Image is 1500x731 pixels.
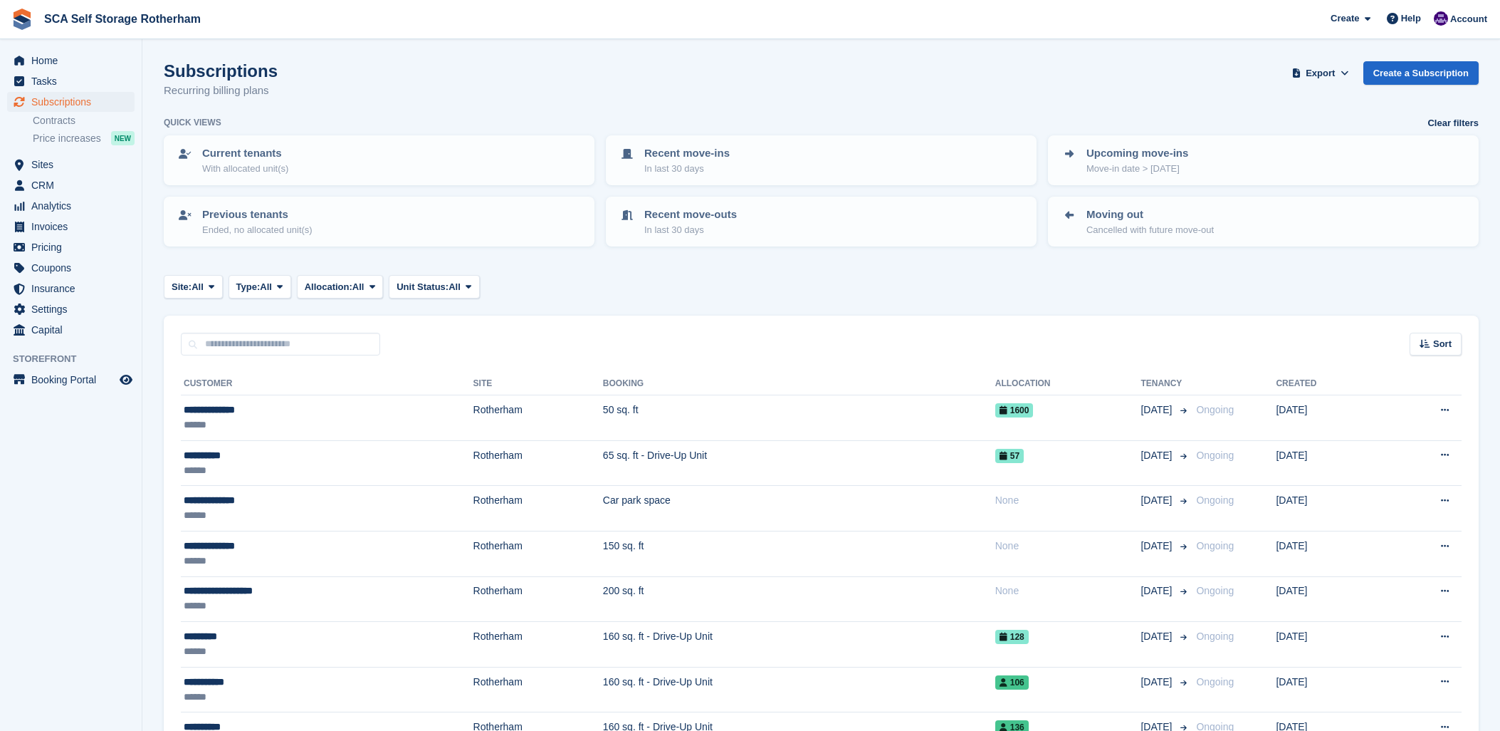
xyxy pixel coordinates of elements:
span: Capital [31,320,117,340]
span: Price increases [33,132,101,145]
span: Storefront [13,352,142,366]
div: None [995,539,1141,554]
span: All [260,280,272,294]
span: Allocation: [305,280,352,294]
th: Created [1276,373,1383,395]
td: 65 sq. ft - Drive-Up Unit [603,440,995,486]
span: Ongoing [1196,404,1234,415]
a: Recent move-outs In last 30 days [607,198,1035,245]
button: Site: All [164,275,223,299]
span: 106 [995,675,1029,690]
td: [DATE] [1276,486,1383,532]
a: menu [7,92,135,112]
span: 57 [995,449,1024,463]
td: [DATE] [1276,576,1383,622]
span: Booking Portal [31,370,117,390]
div: None [995,584,1141,598]
p: Move-in date > [DATE] [1086,162,1188,176]
span: Ongoing [1196,585,1234,596]
a: menu [7,258,135,278]
span: Analytics [31,196,117,216]
span: Ongoing [1196,676,1234,688]
td: [DATE] [1276,622,1383,668]
span: Sort [1433,337,1452,351]
span: Create [1331,11,1359,26]
a: Upcoming move-ins Move-in date > [DATE] [1049,137,1477,184]
p: Previous tenants [202,207,313,223]
a: menu [7,155,135,175]
span: Help [1401,11,1421,26]
a: Moving out Cancelled with future move-out [1049,198,1477,245]
a: menu [7,299,135,319]
p: Recent move-outs [644,207,737,223]
h6: Quick views [164,116,221,129]
td: Rotherham [473,531,603,576]
span: Ongoing [1196,540,1234,551]
img: stora-icon-8386f47178a22dfd0bd8f6a31ec36ba5ce8667c1dd55bd0f319d3a0aa187defe.svg [11,9,33,30]
p: Recurring billing plans [164,83,278,99]
th: Site [473,373,603,395]
span: Invoices [31,217,117,237]
button: Type: All [229,275,291,299]
p: Recent move-ins [644,145,730,162]
th: Customer [181,373,473,395]
a: menu [7,217,135,237]
td: Rotherham [473,395,603,441]
a: menu [7,71,135,91]
td: [DATE] [1276,440,1383,486]
span: 128 [995,630,1029,644]
td: 200 sq. ft [603,576,995,622]
td: [DATE] [1276,395,1383,441]
span: [DATE] [1140,629,1175,644]
span: [DATE] [1140,539,1175,554]
a: Recent move-ins In last 30 days [607,137,1035,184]
a: menu [7,279,135,299]
td: Rotherham [473,622,603,668]
th: Tenancy [1140,373,1190,395]
button: Export [1289,61,1352,85]
span: CRM [31,175,117,195]
td: 160 sq. ft - Drive-Up Unit [603,622,995,668]
span: All [449,280,461,294]
span: [DATE] [1140,448,1175,463]
span: Export [1306,66,1335,81]
span: Account [1450,12,1487,26]
td: Rotherham [473,440,603,486]
a: Price increases NEW [33,130,135,146]
p: Ended, no allocated unit(s) [202,223,313,237]
p: Current tenants [202,145,288,162]
a: menu [7,237,135,257]
td: 50 sq. ft [603,395,995,441]
td: 150 sq. ft [603,531,995,576]
a: Preview store [117,371,135,388]
span: Ongoing [1196,494,1234,506]
th: Allocation [995,373,1141,395]
span: Type: [236,280,261,294]
span: Ongoing [1196,450,1234,461]
p: In last 30 days [644,223,737,237]
a: Current tenants With allocated unit(s) [165,137,593,184]
a: Contracts [33,114,135,128]
span: 1600 [995,403,1034,418]
span: Site: [172,280,192,294]
td: [DATE] [1276,531,1383,576]
span: Tasks [31,71,117,91]
span: All [192,280,204,294]
button: Allocation: All [297,275,384,299]
p: In last 30 days [644,162,730,176]
span: Sites [31,155,117,175]
td: Car park space [603,486,995,532]
p: Cancelled with future move-out [1086,223,1214,237]
td: Rotherham [473,667,603,712]
a: menu [7,370,135,390]
span: Settings [31,299,117,319]
td: Rotherham [473,486,603,532]
span: Home [31,51,117,71]
h1: Subscriptions [164,61,278,81]
span: Unit Status: [397,280,449,294]
span: [DATE] [1140,675,1175,690]
span: Subscriptions [31,92,117,112]
button: Unit Status: All [389,275,479,299]
td: 160 sq. ft - Drive-Up Unit [603,667,995,712]
span: Insurance [31,279,117,299]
